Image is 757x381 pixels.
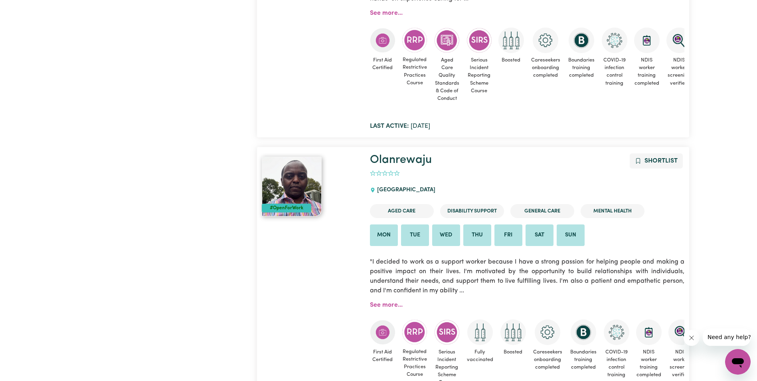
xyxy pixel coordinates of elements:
span: First Aid Certified [370,345,395,367]
a: See more... [370,10,403,16]
div: add rating by typing an integer from 0 to 5 or pressing arrow keys [370,169,400,178]
p: "I decided to work as a support worker because I have a strong passion for helping people and mak... [370,252,684,300]
span: Boundaries training completed [569,345,597,375]
iframe: Close message [684,330,700,346]
span: [DATE] [370,123,430,129]
li: Available on Mon [370,224,398,246]
b: Last active: [370,123,409,129]
img: Care and support worker has received booster dose of COVID-19 vaccination [500,319,526,345]
img: NDIS Worker Screening Verified [668,319,694,345]
li: Available on Sun [557,224,585,246]
span: Aged Care Quality Standards & Code of Conduct [434,53,460,105]
span: Fully vaccinated [466,345,494,367]
img: CS Academy: Careseekers Onboarding course completed [533,28,558,53]
img: View Olanrewaju's profile [262,157,322,216]
span: Boosted [498,53,524,67]
span: COVID-19 infection control training [602,53,627,90]
img: Care and support worker has received 2 doses of COVID-19 vaccine [467,319,493,345]
img: CS Academy: COVID-19 Infection Control Training course completed [604,319,629,345]
li: Aged Care [370,204,434,218]
span: First Aid Certified [370,53,395,75]
span: Careseekers onboarding completed [532,345,563,375]
li: Available on Thu [463,224,491,246]
span: NDIS worker screening verified [666,53,692,90]
span: Careseekers onboarding completed [530,53,561,83]
div: [GEOGRAPHIC_DATA] [370,179,440,201]
img: Care and support worker has completed First Aid Certification [370,28,395,53]
img: CS Academy: Introduction to NDIS Worker Training course completed [636,319,662,345]
a: Olanrewaju [370,154,432,166]
img: CS Academy: Boundaries in care and support work course completed [569,28,594,53]
li: Available on Sat [526,224,553,246]
iframe: Message from company [703,328,751,346]
img: Care and support worker has completed First Aid Certification [370,319,395,345]
img: CS Academy: Careseekers Onboarding course completed [535,319,560,345]
img: NDIS Worker Screening Verified [666,28,692,53]
span: Boosted [500,345,526,359]
img: CS Academy: COVID-19 Infection Control Training course completed [602,28,627,53]
img: CS Academy: Aged Care Quality Standards & Code of Conduct course completed [434,28,460,53]
li: Disability Support [440,204,504,218]
li: Available on Tue [401,224,429,246]
a: Olanrewaju#OpenForWork [262,157,360,216]
li: Mental Health [581,204,644,218]
img: CS Academy: Boundaries in care and support work course completed [571,319,596,345]
li: Available on Wed [432,224,460,246]
span: Boundaries training completed [567,53,595,83]
li: Available on Fri [494,224,522,246]
img: CS Academy: Serious Incident Reporting Scheme course completed [434,319,460,345]
span: Serious Incident Reporting Scheme Course [466,53,492,98]
li: General Care [510,204,574,218]
span: Shortlist [644,158,678,164]
span: Regulated Restrictive Practices Course [402,53,428,90]
iframe: Button to launch messaging window [725,349,751,375]
a: See more... [370,302,403,308]
img: CS Academy: Regulated Restrictive Practices course completed [402,28,427,53]
button: Add to shortlist [630,153,683,169]
div: #OpenForWork [262,204,311,212]
img: CS Academy: Serious Incident Reporting Scheme course completed [466,28,492,53]
img: Care and support worker has received booster dose of COVID-19 vaccination [498,28,524,53]
span: NDIS worker training completed [634,53,660,90]
span: Need any help? [5,6,48,12]
img: CS Academy: Regulated Restrictive Practices course completed [402,319,427,345]
img: CS Academy: Introduction to NDIS Worker Training course completed [634,28,660,53]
